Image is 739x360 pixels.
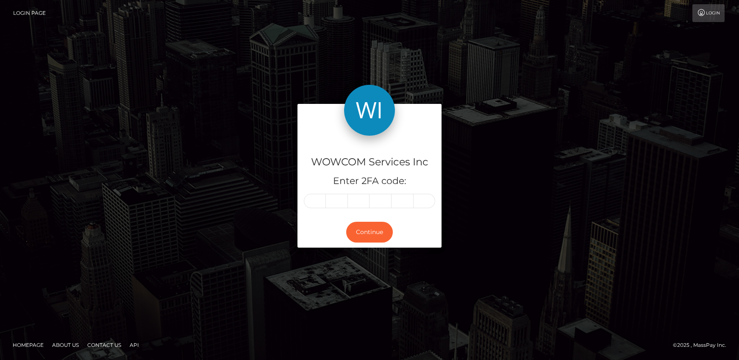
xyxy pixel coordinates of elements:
h5: Enter 2FA code: [304,175,435,188]
a: Login [692,4,725,22]
a: Login Page [13,4,46,22]
a: About Us [49,338,82,352]
a: Homepage [9,338,47,352]
button: Continue [346,222,393,243]
a: API [126,338,142,352]
img: WOWCOM Services Inc [344,85,395,136]
div: © 2025 , MassPay Inc. [673,340,733,350]
a: Contact Us [84,338,125,352]
h4: WOWCOM Services Inc [304,155,435,170]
